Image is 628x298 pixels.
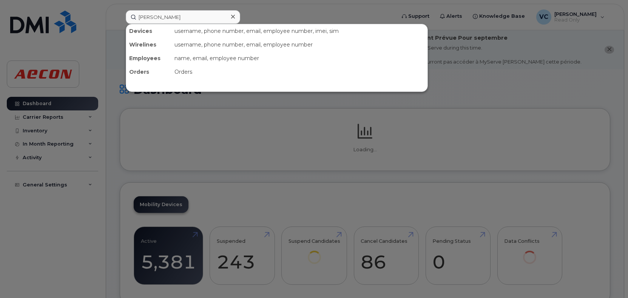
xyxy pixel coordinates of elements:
div: Wirelines [126,38,171,51]
div: Devices [126,24,171,38]
div: name, email, employee number [171,51,427,65]
div: username, phone number, email, employee number [171,38,427,51]
div: Employees [126,51,171,65]
div: Orders [171,65,427,79]
div: Orders [126,65,171,79]
div: username, phone number, email, employee number, imei, sim [171,24,427,38]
